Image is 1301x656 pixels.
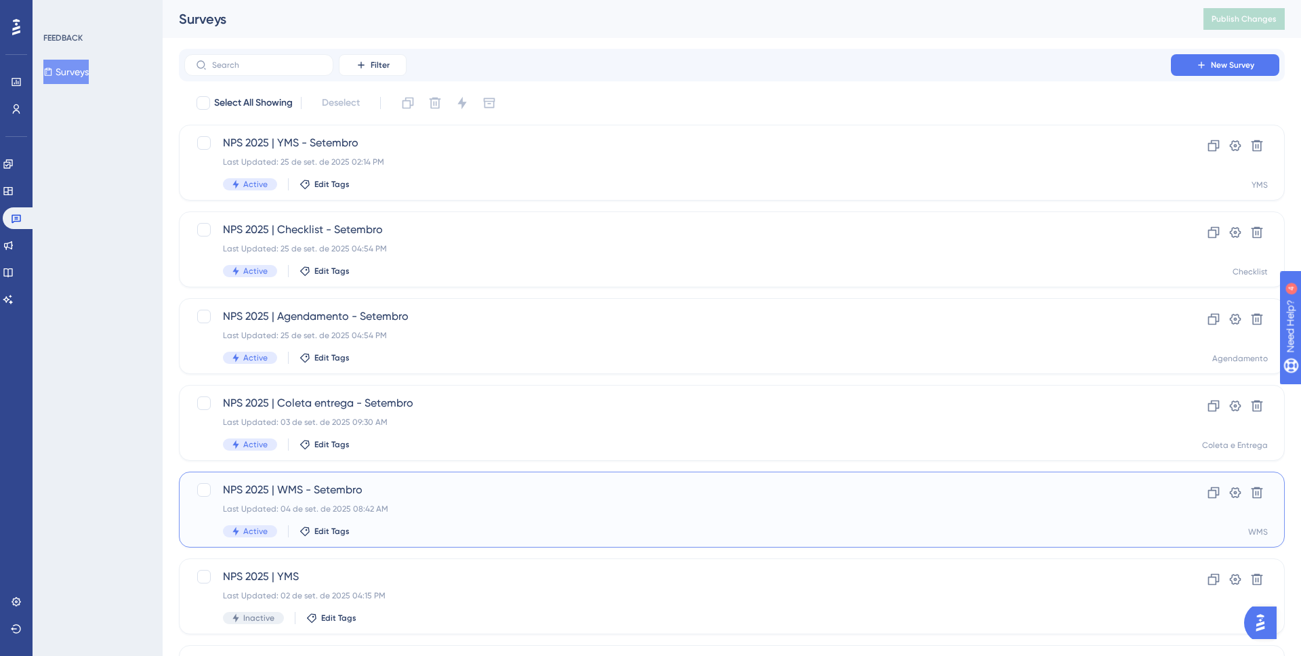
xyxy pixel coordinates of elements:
div: Surveys [179,9,1170,28]
span: Active [243,266,268,276]
span: Inactive [243,613,274,623]
span: NPS 2025 | Checklist - Setembro [223,222,1132,238]
span: Active [243,526,268,537]
span: New Survey [1211,60,1254,70]
button: Deselect [310,91,372,115]
div: Last Updated: 25 de set. de 2025 04:54 PM [223,243,1132,254]
div: Last Updated: 02 de set. de 2025 04:15 PM [223,590,1132,601]
span: Edit Tags [314,439,350,450]
button: Edit Tags [300,266,350,276]
div: FEEDBACK [43,33,83,43]
div: WMS [1248,527,1268,537]
iframe: UserGuiding AI Assistant Launcher [1244,602,1285,643]
span: Edit Tags [314,179,350,190]
input: Search [212,60,322,70]
button: Filter [339,54,407,76]
div: Last Updated: 03 de set. de 2025 09:30 AM [223,417,1132,428]
button: New Survey [1171,54,1279,76]
span: Edit Tags [314,266,350,276]
button: Edit Tags [300,439,350,450]
span: Active [243,352,268,363]
span: Edit Tags [314,526,350,537]
span: Select All Showing [214,95,293,111]
div: Checklist [1233,266,1268,277]
div: Last Updated: 25 de set. de 2025 02:14 PM [223,157,1132,167]
span: Filter [371,60,390,70]
div: 4 [94,7,98,18]
span: Active [243,439,268,450]
span: Active [243,179,268,190]
span: Publish Changes [1212,14,1277,24]
button: Edit Tags [306,613,356,623]
span: Edit Tags [321,613,356,623]
div: Coleta e Entrega [1202,440,1268,451]
span: NPS 2025 | YMS [223,569,1132,585]
button: Edit Tags [300,526,350,537]
div: YMS [1252,180,1268,190]
button: Publish Changes [1203,8,1285,30]
button: Edit Tags [300,352,350,363]
span: NPS 2025 | Coleta entrega - Setembro [223,395,1132,411]
span: Deselect [322,95,360,111]
div: Last Updated: 04 de set. de 2025 08:42 AM [223,504,1132,514]
span: NPS 2025 | WMS - Setembro [223,482,1132,498]
span: NPS 2025 | Agendamento - Setembro [223,308,1132,325]
div: Last Updated: 25 de set. de 2025 04:54 PM [223,330,1132,341]
span: Edit Tags [314,352,350,363]
span: Need Help? [32,3,85,20]
button: Surveys [43,60,89,84]
span: NPS 2025 | YMS - Setembro [223,135,1132,151]
div: Agendamento [1212,353,1268,364]
button: Edit Tags [300,179,350,190]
